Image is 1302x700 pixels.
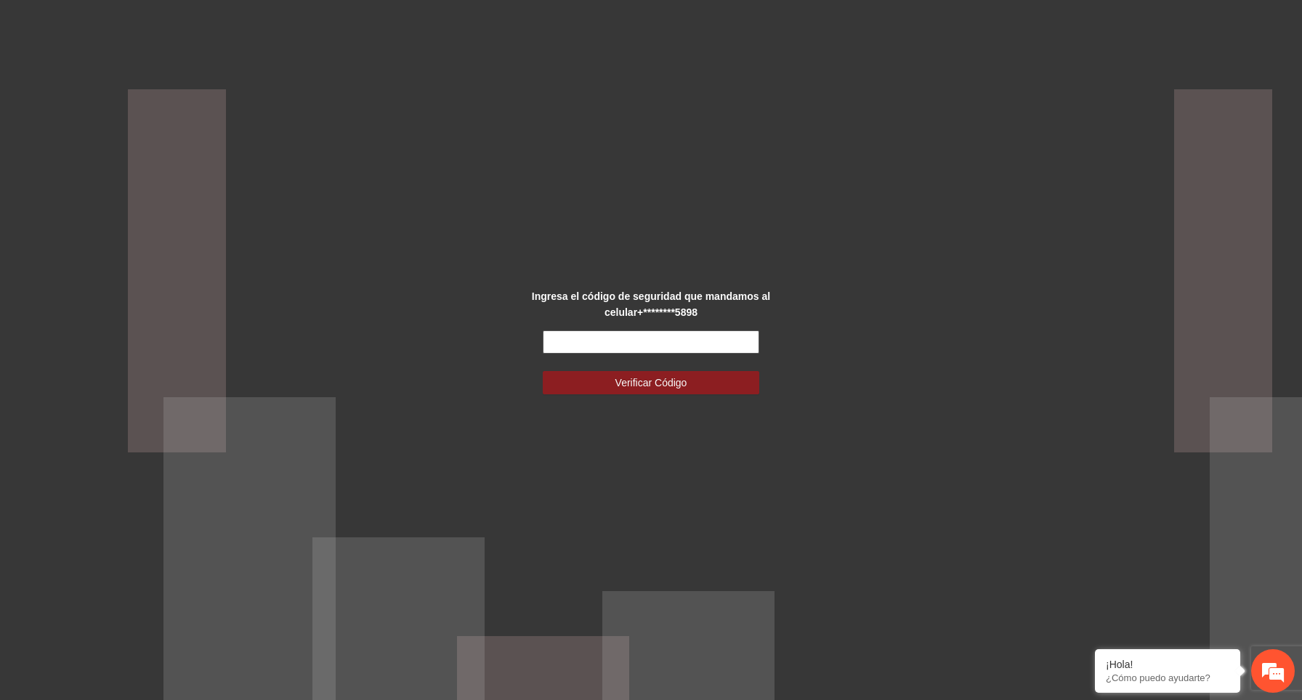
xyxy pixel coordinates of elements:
div: Minimizar ventana de chat en vivo [238,7,273,42]
strong: Ingresa el código de seguridad que mandamos al celular +********5898 [532,290,770,318]
div: ¡Hola! [1106,659,1229,670]
div: Chatee con nosotros ahora [76,74,244,93]
textarea: Escriba su mensaje y pulse “Intro” [7,396,277,447]
span: Estamos en línea. [84,194,201,341]
span: Verificar Código [615,375,687,391]
p: ¿Cómo puedo ayudarte? [1106,672,1229,683]
button: Verificar Código [543,371,760,394]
